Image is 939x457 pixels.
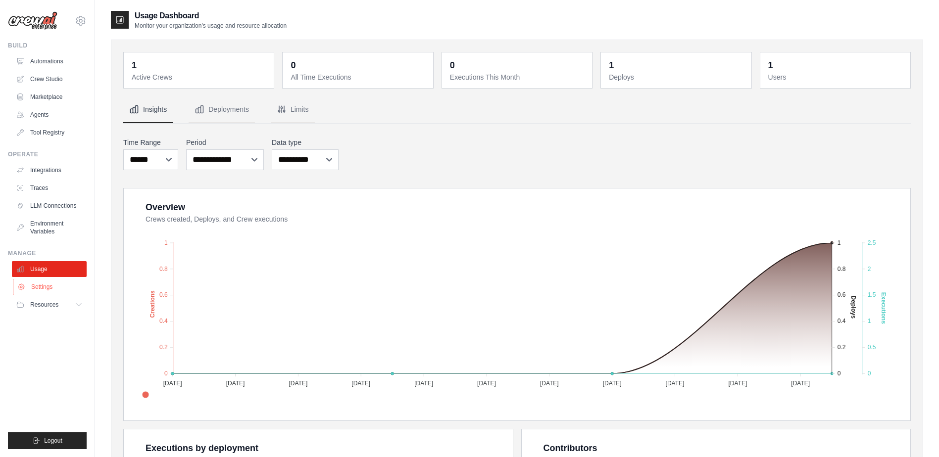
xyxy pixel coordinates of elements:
a: LLM Connections [12,198,87,214]
tspan: 0.8 [838,266,846,273]
button: Limits [271,96,315,123]
tspan: 1 [868,318,871,324]
img: Logo [8,11,57,30]
tspan: [DATE] [477,380,496,387]
tspan: [DATE] [603,380,622,387]
div: Contributors [544,441,597,455]
a: Environment Variables [12,216,87,239]
tspan: 0.4 [838,318,846,324]
tspan: [DATE] [351,380,370,387]
a: Agents [12,107,87,123]
div: Build [8,42,87,49]
button: Deployments [189,96,255,123]
a: Automations [12,53,87,69]
tspan: 0.6 [159,291,168,298]
dt: All Time Executions [291,72,427,82]
dt: Active Crews [132,72,268,82]
tspan: 0 [164,370,168,377]
a: Crew Studio [12,71,87,87]
div: 1 [768,58,773,72]
tspan: 2 [868,266,871,273]
div: 0 [450,58,455,72]
a: Usage [12,261,87,277]
tspan: [DATE] [163,380,182,387]
a: Settings [13,279,88,295]
label: Period [186,137,264,147]
a: Traces [12,180,87,196]
dt: Executions This Month [450,72,586,82]
tspan: 0 [868,370,871,377]
button: Insights [123,96,173,123]
dt: Users [768,72,904,82]
tspan: [DATE] [666,380,685,387]
h2: Usage Dashboard [135,10,287,22]
tspan: [DATE] [289,380,307,387]
div: 0 [291,58,296,72]
tspan: [DATE] [414,380,433,387]
span: Logout [44,437,62,445]
tspan: [DATE] [728,380,747,387]
text: Executions [880,292,887,324]
tspan: 0.5 [868,344,876,351]
div: Executions by deployment [146,441,258,455]
span: Resources [30,301,58,309]
a: Integrations [12,162,87,178]
div: 1 [132,58,137,72]
label: Time Range [123,137,178,147]
div: 1 [609,58,614,72]
a: Marketplace [12,89,87,105]
text: Deploys [850,295,857,319]
tspan: [DATE] [226,380,245,387]
tspan: 0.2 [838,344,846,351]
tspan: 0.4 [159,318,168,324]
dt: Crews created, Deploys, and Crew executions [146,214,898,224]
tspan: 0 [838,370,841,377]
tspan: [DATE] [791,380,810,387]
tspan: 0.6 [838,291,846,298]
div: Manage [8,249,87,257]
button: Resources [12,297,87,313]
tspan: 1 [838,239,841,246]
p: Monitor your organization's usage and resource allocation [135,22,287,30]
tspan: 2.5 [868,239,876,246]
text: Creations [149,290,156,318]
button: Logout [8,432,87,449]
tspan: 1.5 [868,291,876,298]
label: Data type [272,137,339,147]
tspan: 0.2 [159,344,168,351]
nav: Tabs [123,96,911,123]
dt: Deploys [609,72,745,82]
div: Overview [146,200,185,214]
tspan: 1 [164,239,168,246]
tspan: [DATE] [540,380,559,387]
tspan: 0.8 [159,266,168,273]
a: Tool Registry [12,125,87,140]
div: Operate [8,150,87,158]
